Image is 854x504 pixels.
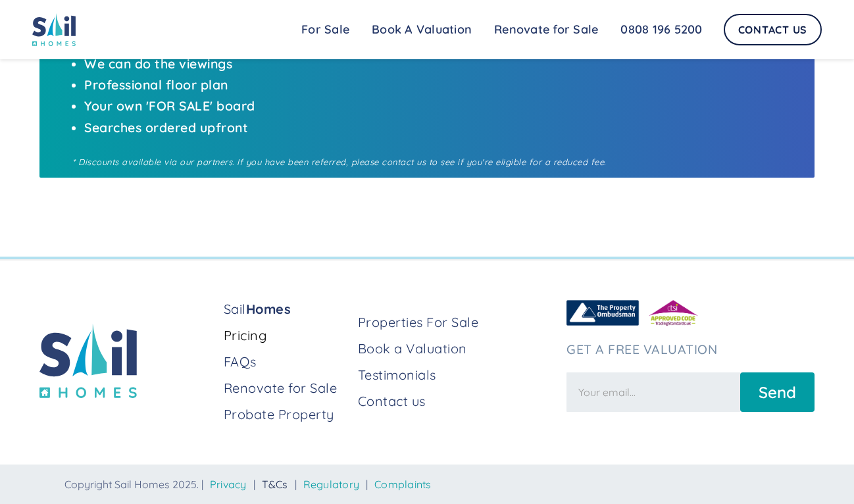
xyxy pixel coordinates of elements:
a: Properties For Sale [358,313,556,332]
a: Complaints [374,478,432,491]
a: FAQs [224,353,347,371]
a: Book a Valuation [358,340,556,358]
a: Privacy [210,478,247,491]
img: sail home logo colored [32,13,76,46]
a: SailHomes [224,300,347,318]
a: Book A Valuation [361,16,483,43]
input: Your email... [566,372,740,412]
a: Probate Property [224,405,347,424]
a: Pricing [224,326,347,345]
a: Regulatory [303,478,360,491]
input: Send [740,372,815,412]
p: Your own 'FOR SALE' board [84,97,788,116]
form: Newsletter Form [566,366,815,412]
em: * Discounts available via our partners. If you have been referred, please contact us to see if yo... [72,157,606,167]
a: Testimonials [358,366,556,384]
a: Renovate for Sale [224,379,347,397]
p: We can do the viewings [84,55,788,74]
a: T&Cs [262,478,288,491]
div: Copyright Sail Homes 2025. | | | | [64,478,803,491]
p: Professional floor plan [84,76,788,95]
a: For Sale [290,16,361,43]
a: Renovate for Sale [483,16,609,43]
strong: Homes [246,301,291,317]
img: sail home logo colored [39,324,137,398]
a: 0808 196 5200 [609,16,713,43]
a: Contact Us [724,14,822,45]
p: Searches ordered upfront [84,118,788,138]
h3: Get a free valuation [566,342,815,357]
a: Contact us [358,392,556,411]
